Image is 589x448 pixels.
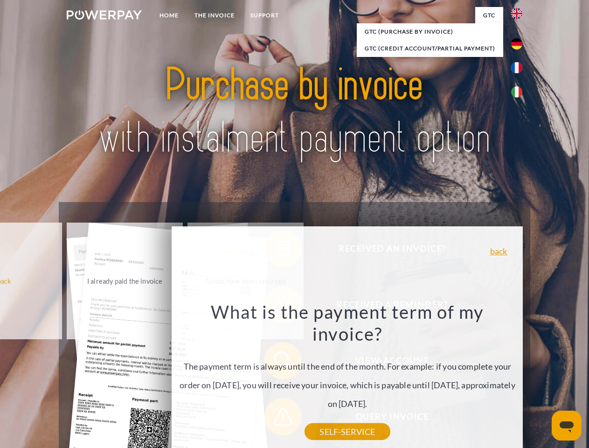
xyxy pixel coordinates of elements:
[511,86,522,98] img: it
[475,7,503,24] a: GTC
[152,7,187,24] a: Home
[177,301,518,345] h3: What is the payment term of my invoice?
[552,411,582,441] iframe: Button to launch messaging window
[305,423,390,440] a: SELF-SERVICE
[89,45,500,179] img: title-powerpay_en.svg
[357,23,503,40] a: GTC (Purchase by invoice)
[511,62,522,73] img: fr
[243,7,287,24] a: Support
[187,7,243,24] a: THE INVOICE
[490,247,507,255] a: back
[67,10,142,20] img: logo-powerpay-white.svg
[177,301,518,432] div: The payment term is always until the end of the month. For example: if you complete your order on...
[357,40,503,57] a: GTC (Credit account/partial payment)
[511,38,522,49] img: de
[511,8,522,19] img: en
[72,274,177,287] div: I already paid the invoice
